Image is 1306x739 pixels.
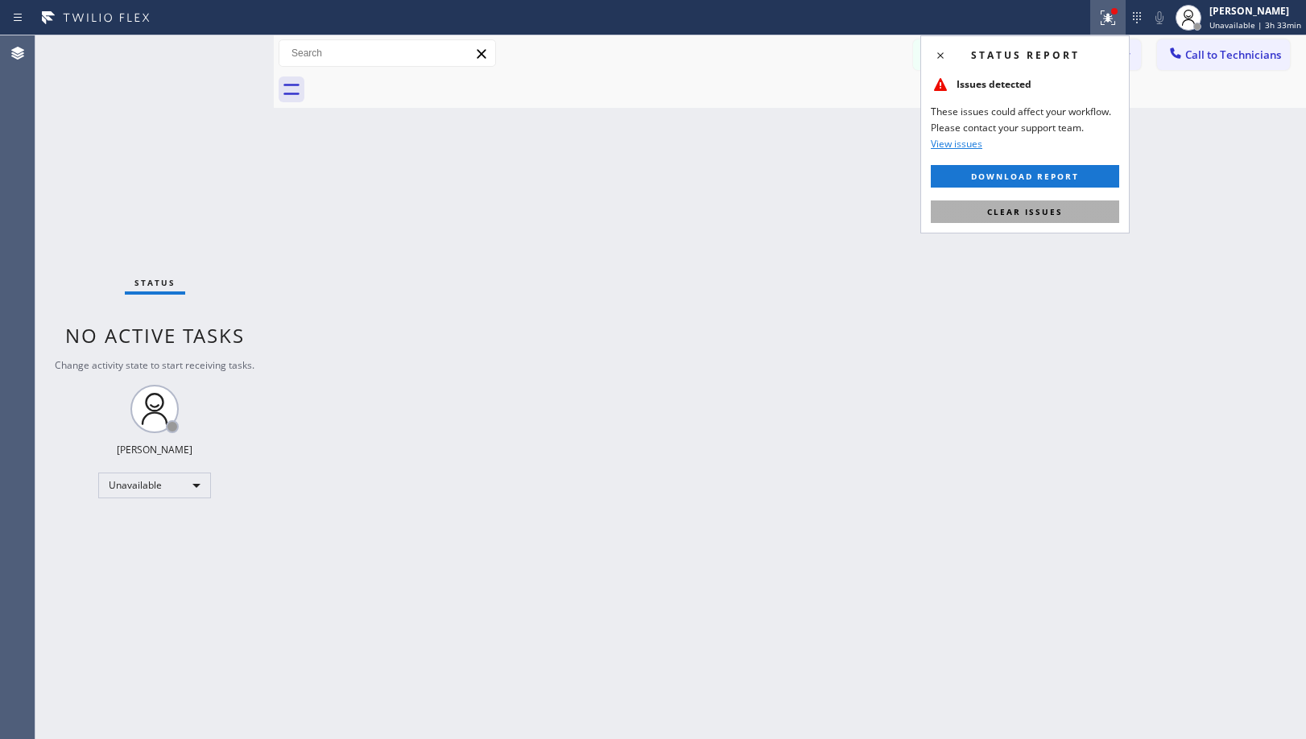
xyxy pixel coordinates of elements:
span: Unavailable | 3h 33min [1209,19,1301,31]
span: Call to Technicians [1185,47,1281,62]
div: [PERSON_NAME] [117,443,192,456]
span: Change activity state to start receiving tasks. [55,358,254,372]
button: Call to Technicians [1157,39,1290,70]
button: Mute [1148,6,1171,29]
div: Unavailable [98,473,211,498]
span: Status [134,277,176,288]
input: Search [279,40,495,66]
button: Messages [913,39,1002,70]
div: [PERSON_NAME] [1209,4,1301,18]
span: No active tasks [65,322,245,349]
